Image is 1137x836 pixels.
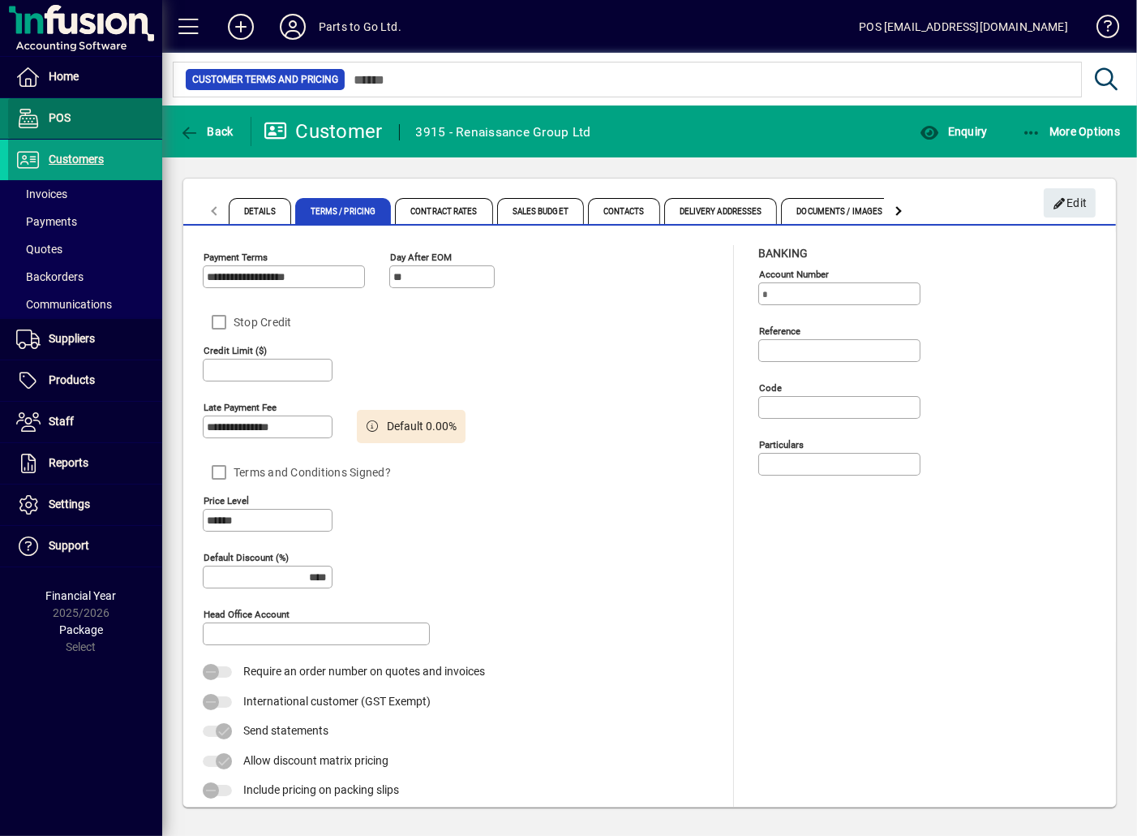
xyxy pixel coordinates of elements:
[8,180,162,208] a: Invoices
[204,402,277,413] mat-label: Late Payment Fee
[8,291,162,318] a: Communications
[8,98,162,139] a: POS
[497,198,584,224] span: Sales Budget
[16,298,112,311] span: Communications
[215,12,267,41] button: Add
[267,12,319,41] button: Profile
[859,14,1068,40] div: POS [EMAIL_ADDRESS][DOMAIN_NAME]
[243,695,431,708] span: International customer (GST Exempt)
[49,415,74,428] span: Staff
[8,319,162,360] a: Suppliers
[1022,125,1121,138] span: More Options
[664,198,778,224] span: Delivery Addresses
[759,325,800,337] mat-label: Reference
[49,111,71,124] span: POS
[204,252,268,263] mat-label: Payment Terms
[8,485,162,525] a: Settings
[916,117,991,146] button: Enquiry
[49,498,90,511] span: Settings
[781,198,898,224] span: Documents / Images
[8,208,162,235] a: Payments
[204,552,289,563] mat-label: Default Discount (%)
[16,243,62,256] span: Quotes
[243,754,388,767] span: Allow discount matrix pricing
[204,609,290,620] mat-label: Head Office Account
[8,402,162,442] a: Staff
[49,153,104,166] span: Customers
[1053,190,1088,217] span: Edit
[758,247,808,260] span: Banking
[204,345,267,356] mat-label: Credit Limit ($)
[759,382,782,394] mat-label: Code
[759,269,829,280] mat-label: Account number
[264,119,383,144] div: Customer
[319,14,401,40] div: Parts to Go Ltd.
[1084,3,1117,56] a: Knowledge Base
[204,495,249,506] mat-label: Price Level
[243,783,399,796] span: Include pricing on packing slips
[16,187,67,200] span: Invoices
[46,589,117,602] span: Financial Year
[1044,188,1096,218] button: Edit
[175,117,238,146] button: Back
[8,360,162,401] a: Products
[295,198,392,224] span: Terms / Pricing
[1018,117,1125,146] button: More Options
[49,332,95,345] span: Suppliers
[388,418,457,435] span: Default 0.00%
[8,443,162,484] a: Reports
[16,270,84,283] span: Backorders
[16,215,77,228] span: Payments
[8,263,162,291] a: Backorders
[243,724,328,737] span: Send statements
[192,71,338,88] span: Customer Terms and Pricing
[390,252,452,263] mat-label: Day after EOM
[49,373,95,386] span: Products
[49,539,89,552] span: Support
[588,198,660,224] span: Contacts
[179,125,234,138] span: Back
[920,125,987,138] span: Enquiry
[162,117,251,146] app-page-header-button: Back
[49,70,79,83] span: Home
[59,623,103,636] span: Package
[243,665,485,678] span: Require an order number on quotes and invoices
[229,198,291,224] span: Details
[395,198,492,224] span: Contract Rates
[416,119,591,145] div: 3915 - Renaissance Group Ltd
[759,439,804,450] mat-label: Particulars
[8,57,162,97] a: Home
[8,526,162,567] a: Support
[49,456,88,469] span: Reports
[8,235,162,263] a: Quotes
